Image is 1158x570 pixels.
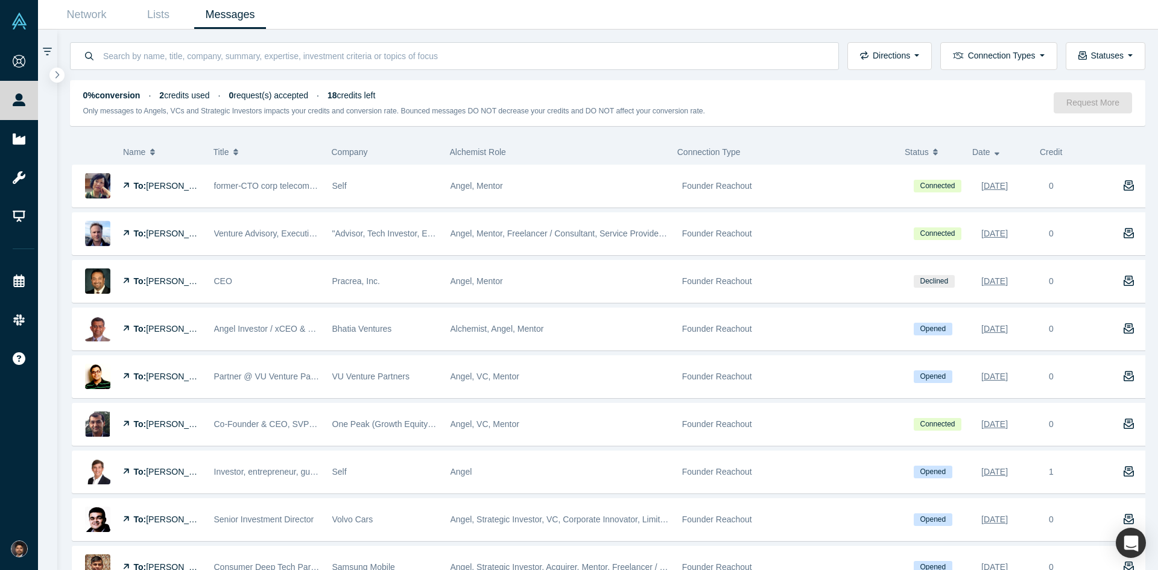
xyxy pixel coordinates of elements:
div: 0 [1049,180,1054,192]
span: Alchemist Role [450,147,506,157]
span: · [148,90,151,100]
span: Opened [914,323,952,335]
span: Opened [914,466,952,478]
div: [DATE] [981,509,1008,530]
button: Name [123,139,201,165]
span: [PERSON_NAME] [146,324,215,334]
strong: To: [134,276,147,286]
span: [PERSON_NAME] [146,419,215,429]
span: Founder Reachout [682,229,752,238]
div: [DATE] [981,176,1008,197]
span: Angel, Mentor [451,276,503,286]
span: [PERSON_NAME] [146,467,215,477]
span: Founder Reachout [682,372,752,381]
span: Title [214,139,229,165]
img: Shine Oovattil's Account [11,540,28,557]
span: Connected [914,227,961,240]
span: · [317,90,319,100]
span: Angel, VC, Mentor [451,419,519,429]
span: [PERSON_NAME] [146,181,215,191]
button: Directions [847,42,932,70]
span: Connected [914,180,961,192]
span: Venture Advisory, Executive Management, VC [214,229,386,238]
span: credits left [327,90,375,100]
img: Marty Isaac's Profile Image [85,459,110,484]
span: Senior Investment Director [214,515,314,524]
button: Connection Types [940,42,1057,70]
button: Statuses [1066,42,1145,70]
button: Title [214,139,319,165]
img: Viresh Bhatia's Profile Image [85,316,110,341]
strong: 0% conversion [83,90,141,100]
img: Thomas Vogel's Profile Image [85,221,110,246]
span: Angel, Mentor [451,181,503,191]
span: Pracrea, Inc. [332,276,380,286]
strong: To: [134,372,147,381]
div: 0 [1049,418,1054,431]
img: Marjorie Hsu's Profile Image [85,173,110,198]
span: Credit [1040,147,1062,157]
input: Search by name, title, company, summary, expertise, investment criteria or topics of focus [102,42,826,70]
a: Network [51,1,122,29]
div: 0 [1049,227,1054,240]
div: 1 [1043,451,1110,493]
span: Angel, VC, Mentor [451,372,519,381]
span: · [218,90,221,100]
span: Connected [914,418,961,431]
img: Aakash Jain's Profile Image [85,364,110,389]
img: Pratik Budhdev's Profile Image [85,507,110,532]
strong: To: [134,324,147,334]
span: One Peak (Growth Equity Firm) [332,419,450,429]
span: Founder Reachout [682,419,752,429]
span: [PERSON_NAME] [146,276,215,286]
span: Opened [914,513,952,526]
span: Investor, entrepreneur, gun violence prevention activist [214,467,419,477]
span: [PERSON_NAME] [146,372,215,381]
strong: 18 [327,90,337,100]
span: Angel, Mentor, Freelancer / Consultant, Service Provider, Channel Partner [451,229,727,238]
span: Name [123,139,145,165]
div: 0 [1049,370,1054,383]
span: CEO [214,276,232,286]
span: Connection Type [677,147,741,157]
span: Founder Reachout [682,181,752,191]
div: [DATE] [981,461,1008,483]
span: Angel [451,467,472,477]
span: Company [332,147,368,157]
span: Angel Investor / xCEO & Founder InstallShield [214,324,387,334]
strong: To: [134,419,147,429]
button: Status [905,139,960,165]
div: [DATE] [981,366,1008,387]
small: Only messages to Angels, VCs and Strategic Investors impacts your credits and conversion rate. Bo... [83,107,706,115]
div: [DATE] [981,271,1008,292]
span: request(s) accepted [229,90,309,100]
strong: To: [134,229,147,238]
span: Self [332,181,347,191]
span: Opened [914,370,952,383]
div: 0 [1049,275,1054,288]
img: Mukesh Mowji's Profile Image [85,268,110,294]
span: Status [905,139,929,165]
span: credits used [159,90,209,100]
div: 0 [1049,323,1054,335]
span: "Advisor, Tech Investor, Entrepreneur" [332,229,474,238]
a: Lists [122,1,194,29]
span: Angel, Strategic Investor, VC, Corporate Innovator, Limited Partner [451,515,700,524]
span: [PERSON_NAME] [146,229,215,238]
span: Founder Reachout [682,324,752,334]
span: Volvo Cars [332,515,373,524]
div: [DATE] [981,223,1008,244]
span: [PERSON_NAME] [146,515,215,524]
span: Declined [914,275,955,288]
span: VU Venture Partners [332,372,410,381]
span: former-CTO corp telecom, former-CRO startup, board member and advisor, strategic technical busine... [214,181,678,191]
span: Partner @ VU Venture Partners [214,372,332,381]
div: [DATE] [981,414,1008,435]
strong: To: [134,467,147,477]
span: Founder Reachout [682,515,752,524]
a: Messages [194,1,266,29]
span: Self [332,467,347,477]
strong: To: [134,181,147,191]
span: Bhatia Ventures [332,324,392,334]
span: Founder Reachout [682,276,752,286]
